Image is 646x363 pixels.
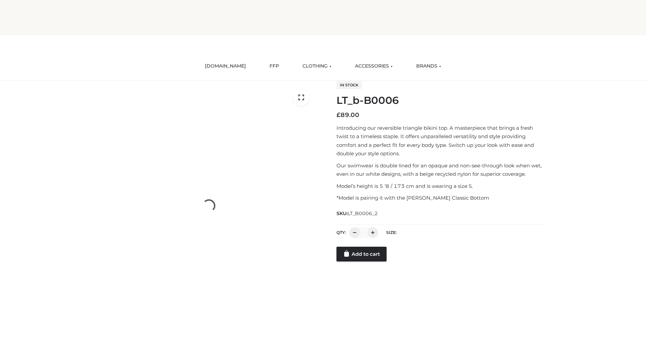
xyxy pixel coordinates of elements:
p: Our swimwear is double lined for an opaque and non-see-through look when wet, even in our white d... [336,161,546,178]
a: ACCESSORIES [350,59,398,74]
span: £ [336,111,340,119]
a: FFP [264,59,284,74]
label: QTY: [336,230,346,235]
label: Size: [386,230,397,235]
a: Add to cart [336,247,387,261]
p: *Model is pairing it with the [PERSON_NAME] Classic Bottom [336,194,546,202]
span: In stock [336,81,362,89]
a: [DOMAIN_NAME] [200,59,251,74]
p: Introducing our reversible triangle bikini top. A masterpiece that brings a fresh twist to a time... [336,124,546,158]
h1: LT_b-B0006 [336,94,546,107]
a: CLOTHING [297,59,336,74]
a: BRANDS [411,59,446,74]
span: LT_B0006_2 [348,210,378,216]
span: SKU: [336,209,379,217]
bdi: 89.00 [336,111,359,119]
p: Model’s height is 5 ‘8 / 173 cm and is wearing a size S. [336,182,546,191]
